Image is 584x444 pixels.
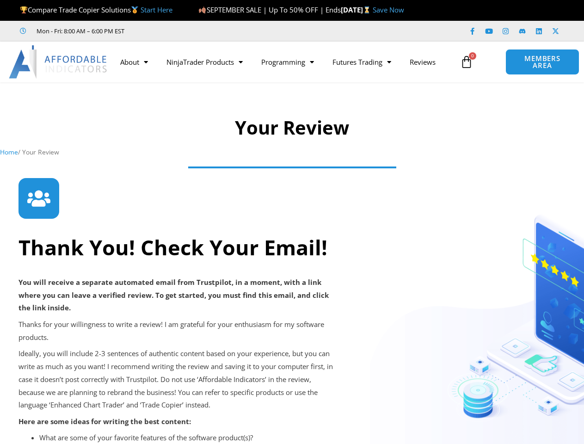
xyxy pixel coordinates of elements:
h2: Thank You! Check Your Email! [18,234,347,261]
img: LogoAI | Affordable Indicators – NinjaTrader [9,45,108,79]
a: Programming [252,51,323,73]
span: 0 [469,52,476,60]
p: Ideally, you will include 2-3 sentences of authentic content based on your experience, but you ca... [18,347,334,412]
span: Compare Trade Copier Solutions [20,5,172,14]
iframe: Customer reviews powered by Trustpilot [137,26,276,36]
a: MEMBERS AREA [505,49,579,75]
a: Save Now [373,5,404,14]
strong: [DATE] [341,5,373,14]
a: 0 [446,49,487,75]
a: Futures Trading [323,51,400,73]
img: 🏆 [20,6,27,13]
a: Start Here [141,5,172,14]
span: Mon - Fri: 8:00 AM – 6:00 PM EST [34,25,124,37]
span: SEPTEMBER SALE | Up To 50% OFF | Ends [198,5,340,14]
img: 🥇 [131,6,138,13]
a: Reviews [400,51,445,73]
a: NinjaTrader Products [157,51,252,73]
strong: Here are some ideas for writing the best content: [18,417,191,426]
strong: You will receive a separate automated email from Trustpilot, in a moment, with a link where you c... [18,277,329,313]
a: About [111,51,157,73]
img: ⌛ [363,6,370,13]
span: MEMBERS AREA [515,55,569,69]
nav: Menu [111,51,455,73]
img: 🍂 [199,6,206,13]
p: Thanks for your willingness to write a review! I am grateful for your enthusiasm for my software ... [18,318,334,344]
